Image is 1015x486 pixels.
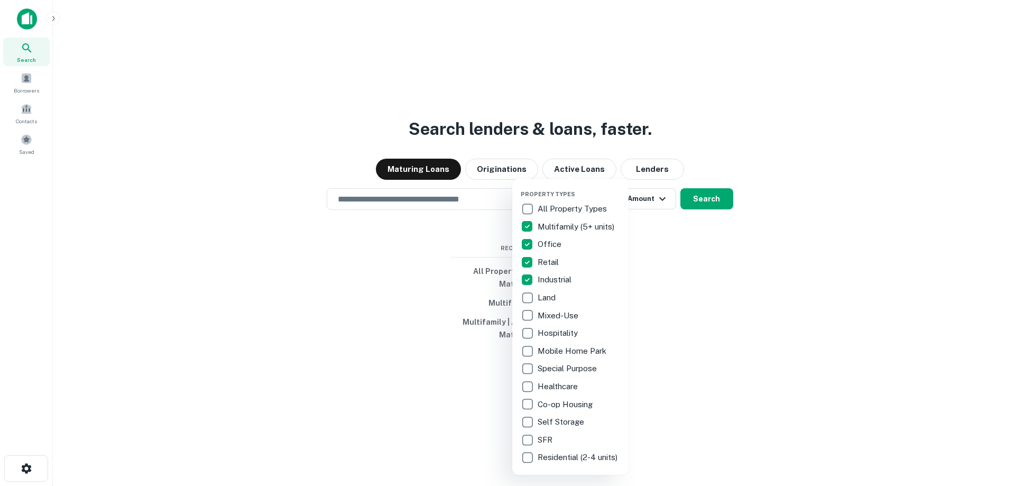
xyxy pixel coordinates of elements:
span: Property Types [521,191,575,197]
p: Special Purpose [538,362,599,375]
p: Mixed-Use [538,309,580,322]
iframe: Chat Widget [962,401,1015,452]
p: Co-op Housing [538,398,595,411]
p: Healthcare [538,380,580,393]
p: Land [538,291,558,304]
p: All Property Types [538,203,609,215]
p: Industrial [538,273,574,286]
p: Hospitality [538,327,580,340]
p: Residential (2-4 units) [538,451,620,464]
p: Office [538,238,564,251]
p: SFR [538,434,555,446]
p: Multifamily (5+ units) [538,221,616,233]
p: Mobile Home Park [538,345,608,357]
p: Self Storage [538,416,586,428]
p: Retail [538,256,561,269]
